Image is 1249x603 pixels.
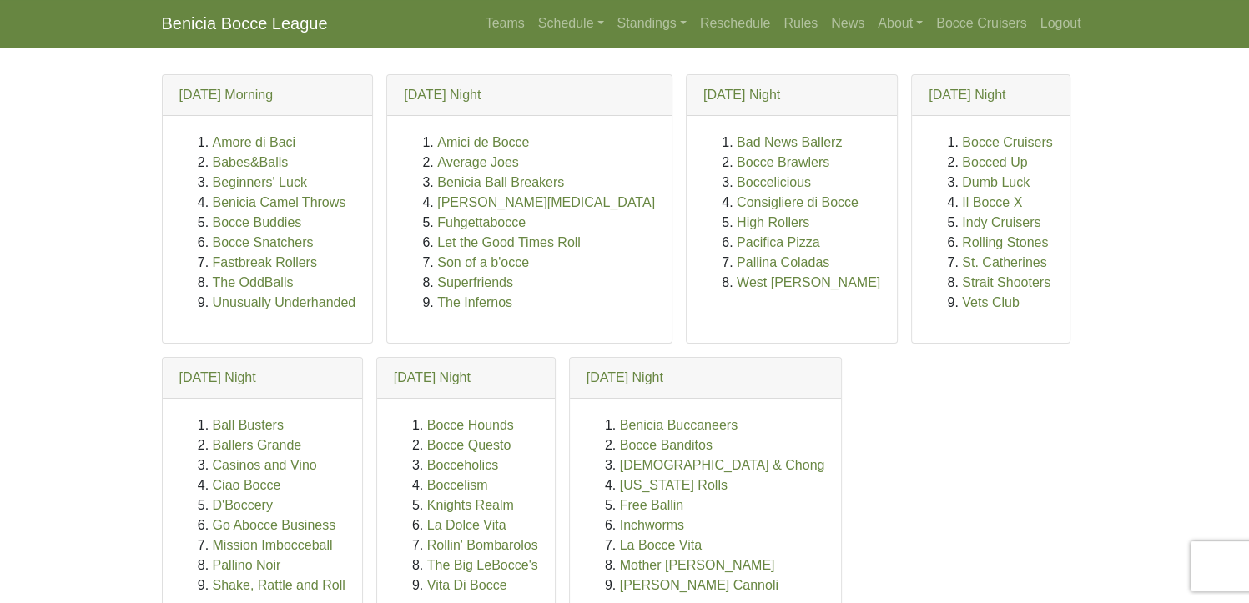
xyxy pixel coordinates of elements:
[587,370,663,384] a: [DATE] Night
[737,155,829,169] a: Bocce Brawlers
[427,558,538,572] a: The Big LeBocce's
[213,275,294,289] a: The OddBalls
[213,215,302,229] a: Bocce Buddies
[213,478,281,492] a: Ciao Bocce
[962,295,1019,309] a: Vets Club
[162,7,328,40] a: Benicia Bocce League
[620,578,778,592] a: [PERSON_NAME] Cannoli
[962,215,1040,229] a: Indy Cruisers
[437,175,564,189] a: Benicia Ball Breakers
[437,235,581,249] a: Let the Good Times Roll
[427,418,514,432] a: Bocce Hounds
[213,175,307,189] a: Beginners' Luck
[213,438,302,452] a: Ballers Grande
[737,175,811,189] a: Boccelicious
[737,275,880,289] a: West [PERSON_NAME]
[437,135,529,149] a: Amici de Bocce
[213,195,346,209] a: Benicia Camel Throws
[620,558,775,572] a: Mother [PERSON_NAME]
[620,438,713,452] a: Bocce Banditos
[427,458,498,472] a: Bocceholics
[213,295,356,309] a: Unusually Underhanded
[824,7,871,40] a: News
[620,498,683,512] a: Free Ballin
[179,88,274,102] a: [DATE] Morning
[427,518,506,532] a: La Dolce Vita
[703,88,780,102] a: [DATE] Night
[437,275,513,289] a: Superfriends
[479,7,531,40] a: Teams
[427,578,507,592] a: Vita Di Bocce
[737,255,829,269] a: Pallina Coladas
[213,498,273,512] a: D'Boccery
[777,7,824,40] a: Rules
[437,255,529,269] a: Son of a b'occe
[962,175,1030,189] a: Dumb Luck
[404,88,481,102] a: [DATE] Night
[620,478,728,492] a: [US_STATE] Rolls
[1034,7,1088,40] a: Logout
[611,7,693,40] a: Standings
[962,255,1046,269] a: St. Catherines
[213,255,317,269] a: Fastbreak Rollers
[962,235,1048,249] a: Rolling Stones
[871,7,929,40] a: About
[737,195,859,209] a: Consigliere di Bocce
[427,498,514,512] a: Knights Realm
[437,215,526,229] a: Fuhgettabocce
[531,7,611,40] a: Schedule
[620,458,825,472] a: [DEMOGRAPHIC_DATA] & Chong
[620,518,684,532] a: Inchworms
[620,538,702,552] a: La Bocce Vita
[427,538,538,552] a: Rollin' Bombarolos
[179,370,256,384] a: [DATE] Night
[213,135,296,149] a: Amore di Baci
[737,235,820,249] a: Pacifica Pizza
[213,558,281,572] a: Pallino Noir
[737,135,842,149] a: Bad News Ballerz
[427,438,511,452] a: Bocce Questo
[437,195,655,209] a: [PERSON_NAME][MEDICAL_DATA]
[213,578,345,592] a: Shake, Rattle and Roll
[962,195,1022,209] a: Il Bocce X
[213,418,284,432] a: Ball Busters
[427,478,488,492] a: Boccelism
[213,458,317,472] a: Casinos and Vino
[437,295,512,309] a: The Infernos
[962,155,1027,169] a: Bocced Up
[437,155,519,169] a: Average Joes
[213,235,314,249] a: Bocce Snatchers
[213,518,336,532] a: Go Abocce Business
[213,155,289,169] a: Babes&Balls
[737,215,809,229] a: High Rollers
[962,135,1052,149] a: Bocce Cruisers
[394,370,471,384] a: [DATE] Night
[620,418,738,432] a: Benicia Buccaneers
[213,538,333,552] a: Mission Imbocceball
[929,88,1005,102] a: [DATE] Night
[962,275,1050,289] a: Strait Shooters
[929,7,1033,40] a: Bocce Cruisers
[693,7,778,40] a: Reschedule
